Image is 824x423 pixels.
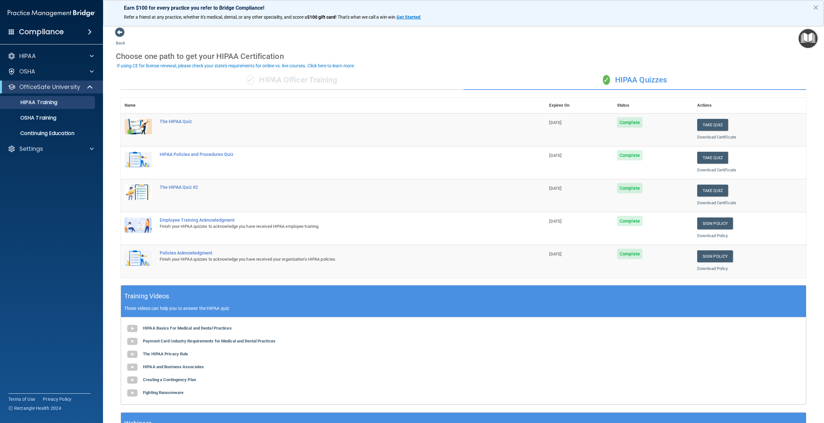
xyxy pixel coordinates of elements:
a: OSHA [8,68,94,75]
a: Download Certificate [697,168,736,172]
a: Download Policy [697,266,728,271]
a: Privacy Policy [43,396,72,402]
p: HIPAA Training [4,99,57,106]
strong: $100 gift card [307,14,335,20]
b: Creating a Contingency Plan [143,377,196,382]
img: gray_youtube_icon.38fcd6cc.png [126,348,139,361]
span: [DATE] [549,219,561,224]
img: gray_youtube_icon.38fcd6cc.png [126,322,139,335]
img: gray_youtube_icon.38fcd6cc.png [126,335,139,348]
b: Fighting Ransomware [143,390,183,395]
img: PMB logo [8,7,95,20]
span: [DATE] [549,120,561,125]
p: OSHA Training [4,115,56,121]
span: [DATE] [549,186,561,191]
a: Sign Policy [697,217,733,229]
div: Choose one path to get your HIPAA Certification [116,47,811,66]
b: The HIPAA Privacy Rule [143,351,188,356]
p: These videos can help you to answer the HIPAA quiz [124,306,803,311]
a: Get Started [397,14,421,20]
span: [DATE] [549,153,561,158]
p: Earn $100 for every practice you refer to Bridge Compliance! [124,5,803,11]
th: Name [121,98,156,113]
span: ✓ [247,75,254,85]
div: If using CE for license renewal, please check your state's requirements for online vs. live cours... [117,63,355,68]
div: Finish your HIPAA quizzes to acknowledge you have received HIPAA employee training. [160,223,513,230]
h5: Training Videos [124,291,169,302]
a: OfficeSafe University [8,83,93,91]
b: Payment Card Industry Requirements for Medical and Dental Practices [143,339,276,343]
span: Refer a friend at any practice, whether it's medical, dental, or any other speciality, and score a [124,14,307,20]
span: [DATE] [549,252,561,256]
b: HIPAA and Business Associates [143,364,204,369]
button: Take Quiz [697,185,728,197]
th: Actions [693,98,806,113]
a: Settings [8,145,94,153]
button: Close [813,2,819,13]
button: Open Resource Center [799,29,818,48]
button: Take Quiz [697,119,728,131]
p: Continuing Education [4,130,92,137]
a: Back [116,33,125,45]
h4: Compliance [19,27,64,36]
b: HIPAA Basics For Medical and Dental Practices [143,326,232,331]
div: HIPAA Quizzes [464,71,806,90]
a: Download Certificate [697,135,736,139]
a: Download Certificate [697,200,736,205]
div: The HIPAA Quiz [160,119,513,124]
img: gray_youtube_icon.38fcd6cc.png [126,387,139,399]
div: HIPAA Officer Training [121,71,464,90]
img: gray_youtube_icon.38fcd6cc.png [126,361,139,374]
div: The HIPAA Quiz #2 [160,185,513,190]
div: Employee Training Acknowledgment [160,217,513,223]
p: HIPAA [19,52,36,60]
a: HIPAA [8,52,94,60]
a: Download Policy [697,233,728,238]
div: Policies Acknowledgment [160,250,513,255]
span: Complete [617,117,642,128]
span: Complete [617,249,642,259]
p: OSHA [19,68,35,75]
img: gray_youtube_icon.38fcd6cc.png [126,374,139,387]
span: ✓ [603,75,610,85]
button: Take Quiz [697,152,728,164]
span: Complete [617,150,642,160]
a: Terms of Use [8,396,35,402]
th: Status [613,98,693,113]
a: Sign Policy [697,250,733,262]
th: Expires On [545,98,613,113]
p: Settings [19,145,43,153]
span: ! That's what we call a win-win. [335,14,397,20]
button: If using CE for license renewal, please check your state's requirements for online vs. live cours... [116,62,356,69]
p: OfficeSafe University [19,83,80,91]
div: HIPAA Policies and Procedures Quiz [160,152,513,157]
span: Complete [617,183,642,193]
span: Ⓒ Rectangle Health 2024 [8,405,61,411]
span: Complete [617,216,642,226]
div: Finish your HIPAA quizzes to acknowledge you have received your organization’s HIPAA policies. [160,255,513,263]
